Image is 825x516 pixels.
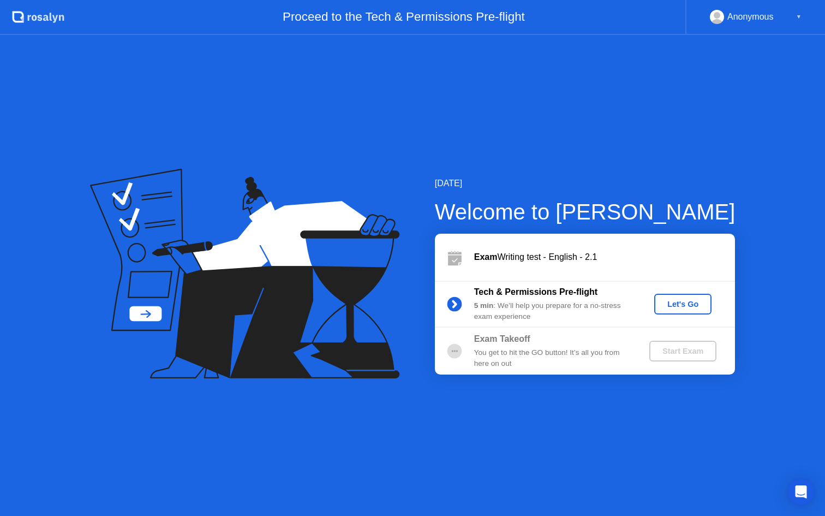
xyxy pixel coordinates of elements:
button: Let's Go [654,294,712,315]
div: Writing test - English - 2.1 [474,251,735,264]
div: You get to hit the GO button! It’s all you from here on out [474,347,631,370]
b: Exam [474,252,498,262]
button: Start Exam [649,341,716,361]
div: Start Exam [654,347,712,355]
b: Exam Takeoff [474,334,530,343]
div: Welcome to [PERSON_NAME] [435,195,736,228]
div: Let's Go [659,300,707,309]
div: [DATE] [435,177,736,190]
b: Tech & Permissions Pre-flight [474,287,597,296]
div: ▼ [796,10,802,24]
div: Open Intercom Messenger [788,479,814,505]
b: 5 min [474,301,494,310]
div: : We’ll help you prepare for a no-stress exam experience [474,300,631,323]
div: Anonymous [727,10,774,24]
